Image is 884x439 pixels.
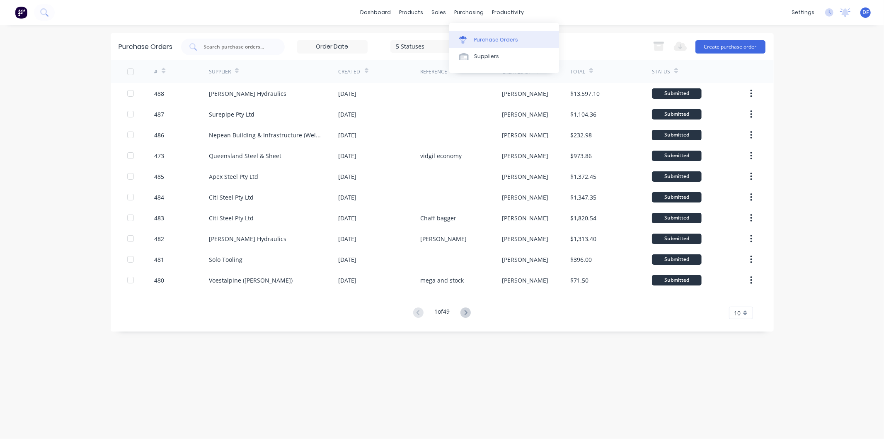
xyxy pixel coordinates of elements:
input: Order Date [298,41,367,53]
div: Purchase Orders [474,36,518,44]
div: Submitted [652,88,702,99]
div: $1,820.54 [570,214,596,222]
div: $13,597.10 [570,89,600,98]
div: Submitted [652,130,702,140]
div: [PERSON_NAME] [502,276,548,285]
div: Submitted [652,192,702,202]
div: Citi Steel Pty Ltd [209,214,254,222]
div: Queensland Steel & Sheet [209,151,281,160]
div: Created [339,68,361,76]
div: products [395,6,427,19]
span: 10 [734,309,741,317]
div: [PERSON_NAME] [502,193,548,202]
img: Factory [15,6,27,19]
div: [PERSON_NAME] [502,151,548,160]
div: Submitted [652,213,702,223]
div: purchasing [450,6,488,19]
div: 473 [154,151,164,160]
div: 481 [154,255,164,264]
div: $1,104.36 [570,110,596,119]
div: [PERSON_NAME] [502,110,548,119]
div: [DATE] [339,214,357,222]
div: 482 [154,234,164,243]
div: 480 [154,276,164,285]
div: Chaff bagger [420,214,456,222]
div: $232.98 [570,131,592,139]
div: Submitted [652,254,702,265]
div: 483 [154,214,164,222]
div: Reference [420,68,447,76]
div: [DATE] [339,89,357,98]
div: Status [652,68,670,76]
div: 488 [154,89,164,98]
div: Apex Steel Pty Ltd [209,172,258,181]
div: 486 [154,131,164,139]
div: [DATE] [339,131,357,139]
div: $396.00 [570,255,592,264]
div: Solo Tooling [209,255,242,264]
div: $1,372.45 [570,172,596,181]
div: [PERSON_NAME] Hydraulics [209,89,286,98]
div: [PERSON_NAME] [502,89,548,98]
div: Submitted [652,275,702,285]
div: 487 [154,110,164,119]
div: [PERSON_NAME] [502,214,548,222]
a: Suppliers [449,48,559,65]
div: Suppliers [474,53,499,60]
div: Total [570,68,585,76]
div: Submitted [652,171,702,182]
span: DF [862,9,869,16]
div: [DATE] [339,151,357,160]
div: mega and stock [420,276,464,285]
div: 1 of 49 [434,307,450,319]
div: $973.86 [570,151,592,160]
div: [DATE] [339,276,357,285]
div: 485 [154,172,164,181]
div: productivity [488,6,528,19]
div: 5 Statuses [396,42,455,51]
div: [PERSON_NAME] Hydraulics [209,234,286,243]
div: settings [787,6,819,19]
div: 484 [154,193,164,202]
div: [DATE] [339,110,357,119]
div: Voestalpine ([PERSON_NAME]) [209,276,293,285]
button: Create purchase order [695,40,765,54]
div: sales [427,6,450,19]
div: Purchase Orders [119,42,173,52]
div: # [154,68,157,76]
div: [PERSON_NAME] [502,131,548,139]
div: Nepean Building & Infrastructure (Weldlok Industries Pty Ltd) [209,131,322,139]
div: Surepipe Pty Ltd [209,110,254,119]
div: Submitted [652,151,702,161]
div: $1,347.35 [570,193,596,202]
a: Purchase Orders [449,31,559,48]
div: [DATE] [339,193,357,202]
div: Supplier [209,68,231,76]
div: Submitted [652,109,702,120]
div: [PERSON_NAME] [502,234,548,243]
div: [DATE] [339,255,357,264]
div: vidgil economy [420,151,462,160]
div: [DATE] [339,172,357,181]
div: [PERSON_NAME] [420,234,467,243]
div: [PERSON_NAME] [502,172,548,181]
div: [DATE] [339,234,357,243]
div: [PERSON_NAME] [502,255,548,264]
div: Submitted [652,234,702,244]
div: Citi Steel Pty Ltd [209,193,254,202]
div: $71.50 [570,276,589,285]
a: dashboard [356,6,395,19]
input: Search purchase orders... [203,43,272,51]
div: $1,313.40 [570,234,596,243]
